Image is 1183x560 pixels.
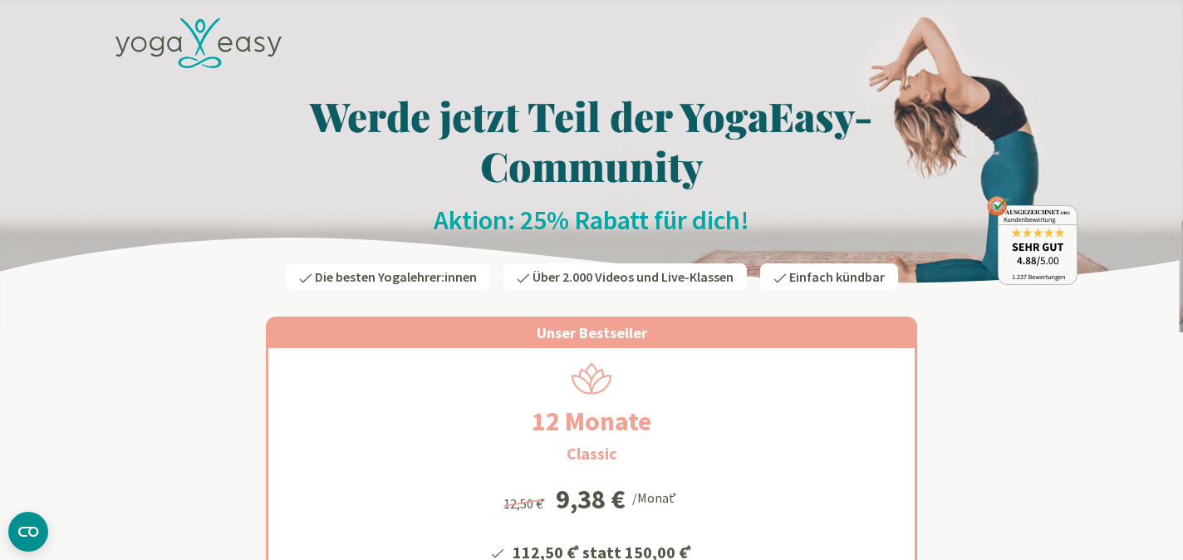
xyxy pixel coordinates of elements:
img: ausgezeichnet_badge.png [987,196,1077,285]
div: 9,38 € [556,486,626,513]
span: Über 2.000 Videos und Live-Klassen [533,268,734,285]
span: Unser Bestseller [537,323,647,342]
span: Die besten Yogalehrer:innen [315,268,477,285]
div: /Monat [632,486,680,508]
h1: Werde jetzt Teil der YogaEasy-Community [106,91,1077,190]
h3: Classic [567,441,617,466]
span: 12,50 € [503,495,547,512]
h2: 12 Monate [492,401,691,441]
h2: Aktion: 25% Rabatt für dich! [106,204,1077,237]
button: CMP-Widget öffnen [8,512,48,552]
span: Einfach kündbar [789,268,885,285]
